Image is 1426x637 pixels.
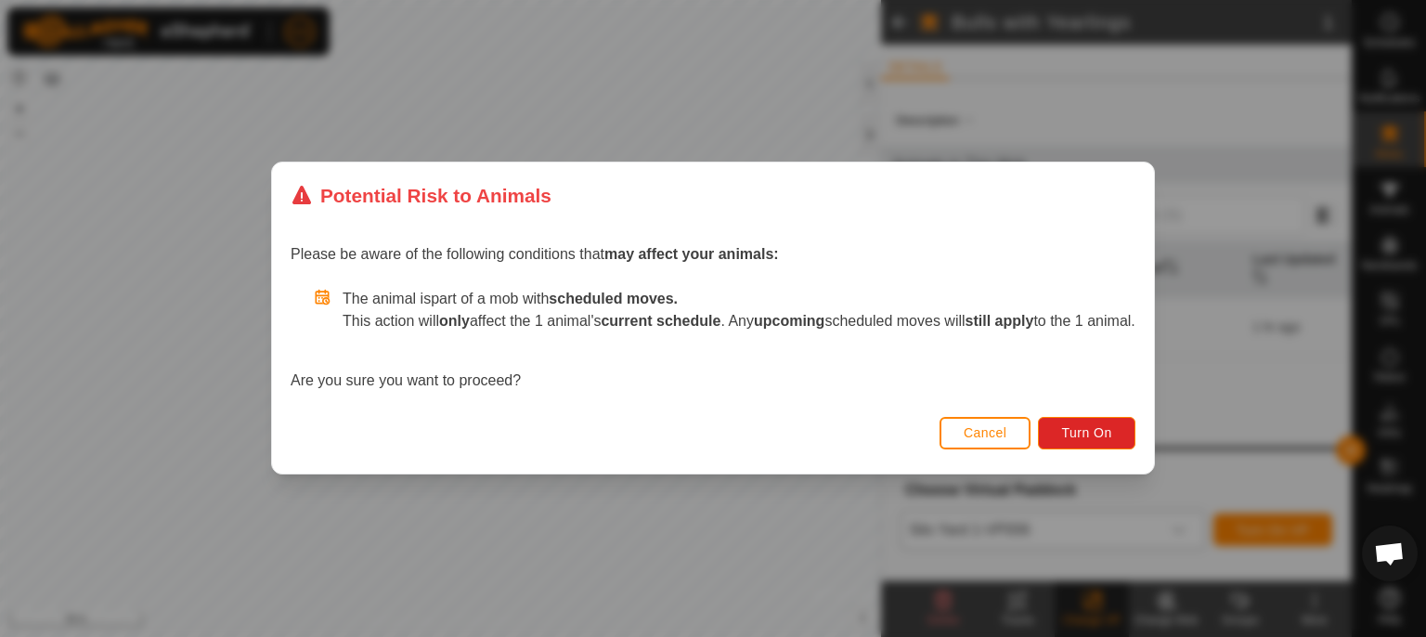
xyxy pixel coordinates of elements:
[1039,417,1135,449] button: Turn On
[602,314,721,330] strong: current schedule
[1062,426,1112,441] span: Turn On
[439,314,470,330] strong: only
[940,417,1031,449] button: Cancel
[549,292,678,307] strong: scheduled moves.
[291,181,551,210] div: Potential Risk to Animals
[343,289,1135,311] p: The animal is
[964,426,1007,441] span: Cancel
[291,289,1135,393] div: Are you sure you want to proceed?
[966,314,1034,330] strong: still apply
[431,292,678,307] span: part of a mob with
[291,247,779,263] span: Please be aware of the following conditions that
[1362,526,1418,581] div: Open chat
[604,247,779,263] strong: may affect your animals:
[343,311,1135,333] p: This action will affect the 1 animal's . Any scheduled moves will to the 1 animal.
[754,314,824,330] strong: upcoming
